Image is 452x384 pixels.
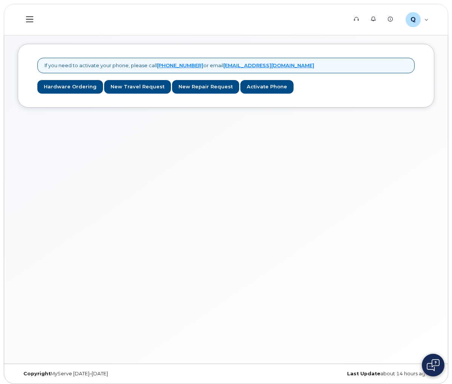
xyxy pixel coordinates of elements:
a: [EMAIL_ADDRESS][DOMAIN_NAME] [223,62,314,68]
div: about 14 hours ago [226,371,434,377]
a: Activate Phone [240,80,294,94]
a: Hardware Ordering [37,80,103,94]
div: MyServe [DATE]–[DATE] [18,371,226,377]
strong: Copyright [23,371,51,376]
a: New Travel Request [104,80,171,94]
a: New Repair Request [172,80,239,94]
strong: Last Update [347,371,380,376]
a: [PHONE_NUMBER] [157,62,203,68]
img: Open chat [427,359,440,371]
p: If you need to activate your phone, please call or email [45,62,314,69]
